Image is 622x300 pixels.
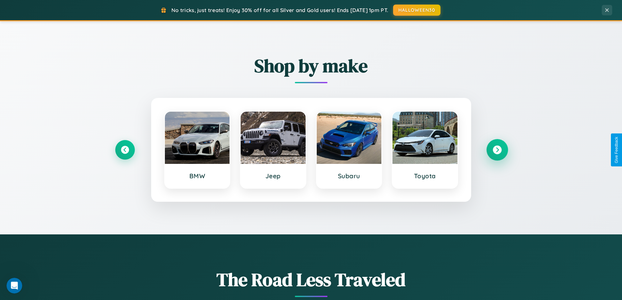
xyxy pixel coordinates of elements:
button: HALLOWEEN30 [393,5,440,16]
h1: The Road Less Traveled [115,267,507,292]
iframe: Intercom live chat [7,278,22,293]
h3: Subaru [323,172,375,180]
h3: BMW [171,172,223,180]
span: No tricks, just treats! Enjoy 30% off for all Silver and Gold users! Ends [DATE] 1pm PT. [171,7,388,13]
h3: Toyota [399,172,451,180]
h2: Shop by make [115,53,507,78]
div: Give Feedback [614,137,619,163]
h3: Jeep [247,172,299,180]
